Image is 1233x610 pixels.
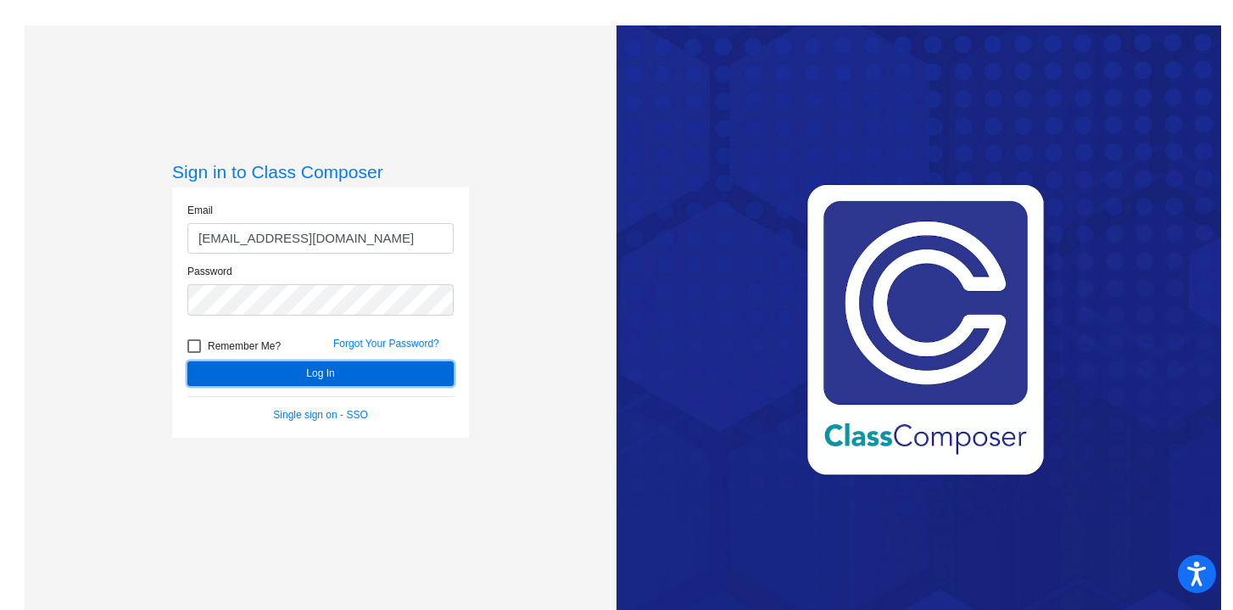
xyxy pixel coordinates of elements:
a: Single sign on - SSO [273,409,367,421]
label: Password [187,264,232,279]
span: Remember Me? [208,336,281,356]
a: Forgot Your Password? [333,338,439,350]
label: Email [187,203,213,218]
h3: Sign in to Class Composer [172,161,469,182]
button: Log In [187,361,454,386]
